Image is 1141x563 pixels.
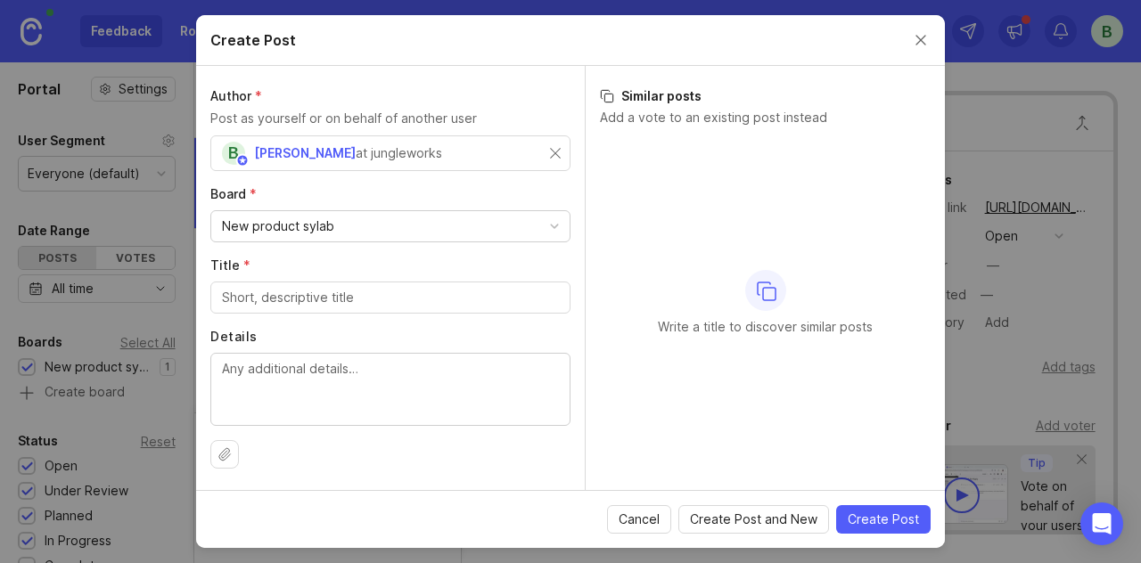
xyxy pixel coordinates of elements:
[210,88,262,103] span: Author (required)
[210,440,239,469] button: Upload file
[836,505,931,534] button: Create Post
[1080,502,1123,545] div: Open Intercom Messenger
[222,142,245,165] div: B
[607,505,671,534] button: Cancel
[600,87,931,105] h3: Similar posts
[210,257,250,273] span: Title (required)
[911,30,931,50] button: Close create post modal
[658,318,873,336] p: Write a title to discover similar posts
[222,216,334,236] div: New product sylab
[678,505,829,534] button: Create Post and New
[690,510,817,528] span: Create Post and New
[222,288,559,307] input: Short, descriptive title
[210,328,570,346] label: Details
[356,143,442,163] div: at jungleworks
[210,109,570,128] p: Post as yourself or on behalf of another user
[848,510,919,528] span: Create Post
[254,145,356,160] span: [PERSON_NAME]
[210,29,296,51] h2: Create Post
[236,154,250,167] img: member badge
[210,186,257,201] span: Board (required)
[600,109,931,126] p: Add a vote to an existing post instead
[619,510,660,528] span: Cancel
